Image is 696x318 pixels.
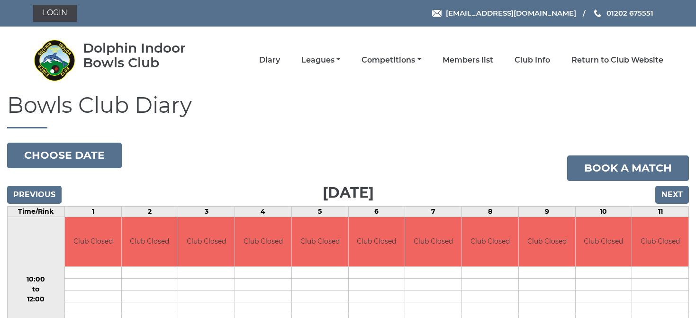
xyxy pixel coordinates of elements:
a: Diary [259,55,280,65]
td: 1 [64,206,121,217]
td: Club Closed [632,217,688,267]
td: Time/Rink [8,206,65,217]
td: Club Closed [122,217,178,267]
td: Club Closed [519,217,575,267]
button: Choose date [7,143,122,168]
td: 11 [632,206,689,217]
a: Book a match [567,155,689,181]
td: Club Closed [65,217,121,267]
a: Return to Club Website [571,55,663,65]
td: 2 [121,206,178,217]
a: Phone us 01202 675551 [593,8,653,18]
div: Dolphin Indoor Bowls Club [83,41,213,70]
td: 6 [348,206,405,217]
td: Club Closed [462,217,518,267]
td: Club Closed [178,217,235,267]
td: 7 [405,206,462,217]
input: Previous [7,186,62,204]
td: 9 [518,206,575,217]
td: 8 [462,206,519,217]
a: Members list [443,55,493,65]
td: Club Closed [405,217,461,267]
input: Next [655,186,689,204]
h1: Bowls Club Diary [7,93,689,128]
td: Club Closed [292,217,348,267]
a: Competitions [362,55,421,65]
img: Email [432,10,442,17]
td: Club Closed [349,217,405,267]
span: 01202 675551 [606,9,653,18]
a: Login [33,5,77,22]
td: Club Closed [235,217,291,267]
td: 10 [575,206,632,217]
span: [EMAIL_ADDRESS][DOMAIN_NAME] [446,9,576,18]
td: 3 [178,206,235,217]
a: Leagues [301,55,340,65]
td: 5 [291,206,348,217]
img: Dolphin Indoor Bowls Club [33,39,76,82]
img: Phone us [594,9,601,17]
td: 4 [235,206,292,217]
td: Club Closed [576,217,632,267]
a: Club Info [515,55,550,65]
a: Email [EMAIL_ADDRESS][DOMAIN_NAME] [432,8,576,18]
